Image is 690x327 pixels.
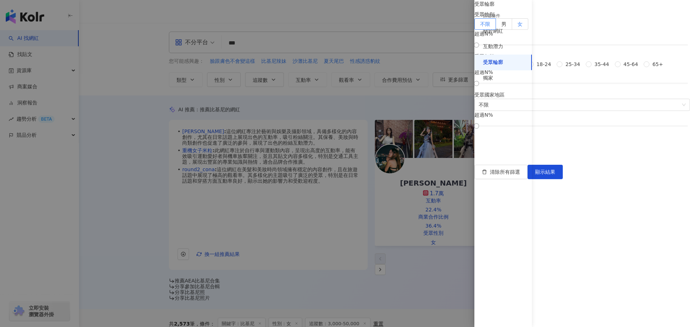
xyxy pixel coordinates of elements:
span: 25-34 [562,60,583,68]
div: 超過 % [474,30,690,38]
div: 篩選條件 [483,13,500,19]
div: 互動潛力 [483,43,503,50]
span: 45-64 [621,60,641,68]
span: 18-24 [534,60,554,68]
span: 65+ [649,60,666,68]
div: 關於網紅 [483,28,503,35]
span: 不限 [480,21,490,27]
span: 不限 [479,99,686,111]
div: 受眾輪廓 [483,59,503,66]
span: 顯示結果 [535,169,555,175]
span: 35-44 [592,60,612,68]
div: 超過 % [474,68,690,76]
div: 受眾性別 [474,10,690,18]
div: 受眾國家地區 [474,91,690,99]
div: 受眾年齡 [474,52,690,60]
div: 獨家 [483,75,493,82]
button: 顯示結果 [528,165,563,179]
div: 超過 % [474,111,690,119]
